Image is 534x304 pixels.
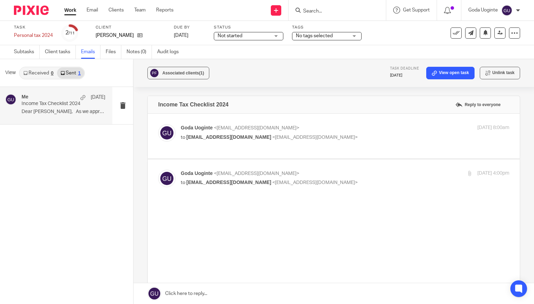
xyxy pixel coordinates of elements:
[14,45,40,59] a: Subtasks
[477,124,509,131] p: [DATE] 8:00am
[158,101,228,108] h4: Income Tax Checklist 2024
[181,134,185,139] span: to
[181,170,213,175] span: Goda Uoginte
[199,71,204,75] span: (1)
[64,7,76,14] a: Work
[147,67,209,79] button: Associated clients(1)
[162,71,204,75] span: Associated clients
[22,101,89,107] p: Income Tax Checklist 2024
[22,109,105,115] p: Dear [PERSON_NAME], As we approach the 31...
[214,125,299,130] span: <[EMAIL_ADDRESS][DOMAIN_NAME]>
[87,7,98,14] a: Email
[186,134,269,139] span: [EMAIL_ADDRESS][DOMAIN_NAME]
[218,33,242,38] span: Not started
[135,7,146,14] a: Team
[157,45,184,59] a: Audit logs
[501,5,512,16] img: svg%3E
[106,45,121,59] a: Files
[391,67,420,70] span: Task deadline
[96,25,165,30] label: Client
[14,32,53,39] div: Personal tax 2024
[391,73,420,78] p: [DATE]
[270,179,356,184] span: <[EMAIL_ADDRESS][DOMAIN_NAME]>
[214,25,283,30] label: Status
[453,99,502,110] label: Reply to everyone
[78,71,81,75] div: 1
[81,45,100,59] a: Emails
[68,31,75,35] small: /11
[20,67,57,79] a: Received0
[174,25,205,30] label: Due by
[181,125,213,130] span: Goda Uoginte
[480,67,520,79] button: Unlink task
[57,67,84,79] a: Sent1
[91,94,105,101] p: [DATE]
[51,71,54,75] div: 0
[109,7,124,14] a: Clients
[156,7,174,14] a: Reports
[96,32,134,39] p: [PERSON_NAME]
[186,179,269,184] span: [EMAIL_ADDRESS][DOMAIN_NAME]
[158,169,176,186] img: svg%3E
[22,94,29,100] h4: Me
[14,6,49,15] img: Pixie
[181,179,185,184] span: to
[296,33,333,38] span: No tags selected
[292,25,362,30] label: Tags
[45,45,76,59] a: Client tasks
[427,67,475,79] a: View open task
[158,124,176,142] img: svg%3E
[477,169,509,176] p: [DATE] 4:00pm
[214,170,299,175] span: <[EMAIL_ADDRESS][DOMAIN_NAME]>
[468,7,498,14] p: Goda Uoginte
[270,134,356,139] span: <[EMAIL_ADDRESS][DOMAIN_NAME]>
[5,69,16,77] span: View
[127,45,152,59] a: Notes (0)
[174,33,188,38] span: [DATE]
[403,8,430,13] span: Get Support
[14,25,53,30] label: Task
[149,68,160,78] img: svg%3E
[65,29,75,37] div: 2
[302,8,365,15] input: Search
[5,94,16,105] img: svg%3E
